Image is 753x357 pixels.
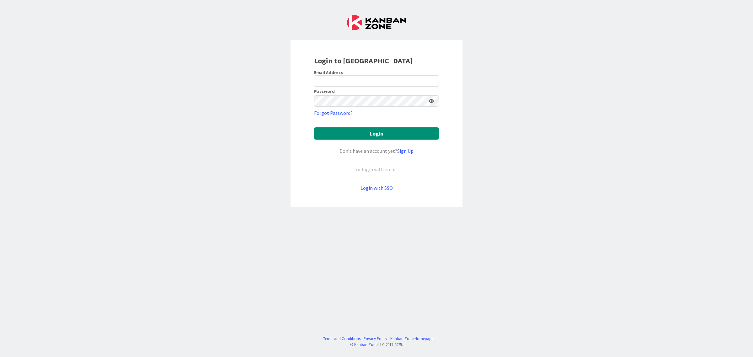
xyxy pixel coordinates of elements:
div: © LLC 2017- 2025 . [320,342,433,348]
a: Privacy Policy [364,336,387,342]
div: or login with email [355,166,398,173]
a: Terms and Conditions [323,336,360,342]
a: Sign Up [397,148,414,154]
a: Kanban Zone [354,342,377,347]
a: Login with SSO [360,185,393,191]
label: Email Address [314,70,343,75]
img: Kanban Zone [347,15,406,30]
button: Login [314,127,439,140]
a: Forgot Password? [314,109,353,117]
a: Kanban Zone Homepage [390,336,433,342]
div: Don’t have an account yet? [314,147,439,155]
label: Password [314,89,335,93]
b: Login to [GEOGRAPHIC_DATA] [314,56,413,66]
